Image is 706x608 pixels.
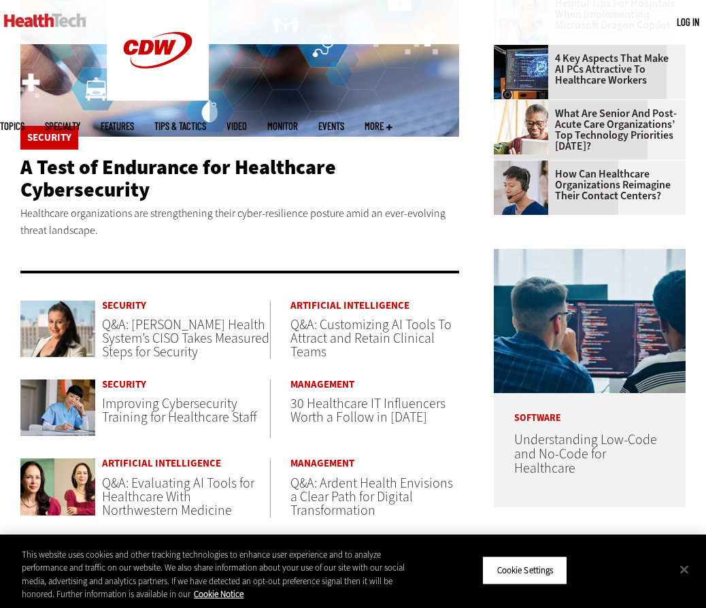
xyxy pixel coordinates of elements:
[494,169,677,201] a: How Can Healthcare Organizations Reimagine Their Contact Centers?
[318,121,344,131] a: Events
[20,154,336,203] a: A Test of Endurance for Healthcare Cybersecurity
[102,301,270,311] a: Security
[101,121,134,131] a: Features
[677,16,699,28] a: Log in
[20,379,95,436] img: nurse studying on computer
[290,474,453,520] a: Q&A: Ardent Health Envisions a Clear Path for Digital Transformation
[494,100,555,111] a: Older person using tablet
[494,100,548,154] img: Older person using tablet
[290,379,459,390] a: Management
[226,121,247,131] a: Video
[669,554,699,584] button: Close
[45,121,80,131] span: Specialty
[20,458,95,515] img: Hannah Koczka
[102,316,269,361] a: Q&A: [PERSON_NAME] Health System’s CISO Takes Measured Steps for Security
[194,588,243,600] a: More information about your privacy
[494,161,555,171] a: Healthcare contact center
[4,14,86,27] img: Home
[22,548,424,601] div: This website uses cookies and other tracking technologies to enhance user experience and to analy...
[494,161,548,215] img: Healthcare contact center
[267,121,298,131] a: MonITor
[677,15,699,29] div: User menu
[494,249,686,393] img: Coworkers coding
[494,108,677,152] a: What Are Senior and Post-Acute Care Organizations’ Top Technology Priorities [DATE]?
[290,394,446,426] a: 30 Healthcare IT Influencers Worth a Follow in [DATE]
[102,379,270,390] a: Security
[20,205,459,239] p: Healthcare organizations are strengthening their cyber-resilience posture amid an ever-evolving t...
[20,301,95,357] img: Connie Barrera
[494,393,686,423] p: Software
[107,90,209,104] a: CDW
[154,121,206,131] a: Tips & Tactics
[102,474,254,520] a: Q&A: Evaluating AI Tools for Healthcare With Northwestern Medicine
[482,556,567,585] button: Cookie Settings
[102,458,270,469] a: Artificial Intelligence
[365,121,392,131] span: More
[102,394,257,426] a: Improving Cybersecurity Training for Healthcare Staff
[290,316,452,361] a: Q&A: Customizing AI Tools To Attract and Retain Clinical Teams
[514,430,657,477] a: Understanding Low-Code and No-Code for Healthcare
[290,301,459,311] a: Artificial Intelligence
[290,458,459,469] a: Management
